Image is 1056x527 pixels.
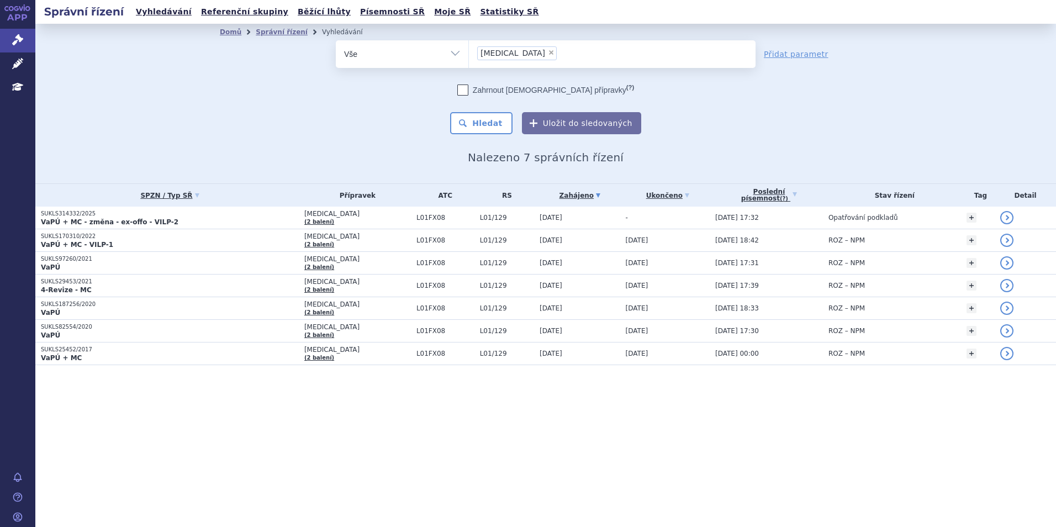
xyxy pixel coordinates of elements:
[357,4,428,19] a: Písemnosti SŘ
[304,323,411,331] span: [MEDICAL_DATA]
[41,309,60,317] strong: VaPÚ
[540,304,562,312] span: [DATE]
[220,28,241,36] a: Domů
[480,350,534,357] span: L01/129
[626,282,648,289] span: [DATE]
[715,184,823,207] a: Poslednípísemnost(?)
[548,49,555,56] span: ×
[41,331,60,339] strong: VaPÚ
[540,282,562,289] span: [DATE]
[823,184,961,207] th: Stav řízení
[41,210,299,218] p: SUKLS314332/2025
[41,263,60,271] strong: VaPÚ
[416,327,474,335] span: L01FX08
[1000,234,1013,247] a: detail
[41,346,299,354] p: SUKLS25452/2017
[294,4,354,19] a: Běžící lhůty
[715,259,759,267] span: [DATE] 17:31
[133,4,195,19] a: Vyhledávání
[41,241,113,249] strong: VaPÚ + MC - VILP-1
[304,219,334,225] a: (2 balení)
[416,350,474,357] span: L01FX08
[828,327,865,335] span: ROZ – NPM
[480,236,534,244] span: L01/129
[416,236,474,244] span: L01FX08
[256,28,308,36] a: Správní řízení
[828,236,865,244] span: ROZ – NPM
[480,327,534,335] span: L01/129
[41,188,299,203] a: SPZN / Typ SŘ
[304,346,411,354] span: [MEDICAL_DATA]
[540,236,562,244] span: [DATE]
[626,304,648,312] span: [DATE]
[540,214,562,222] span: [DATE]
[431,4,474,19] a: Moje SŘ
[477,4,542,19] a: Statistiky SŘ
[540,259,562,267] span: [DATE]
[540,327,562,335] span: [DATE]
[416,259,474,267] span: L01FX08
[322,24,377,40] li: Vyhledávání
[1000,211,1013,224] a: detail
[41,278,299,286] p: SUKLS29453/2021
[1000,279,1013,292] a: detail
[995,184,1056,207] th: Detail
[828,350,865,357] span: ROZ – NPM
[626,84,634,91] abbr: (?)
[715,282,759,289] span: [DATE] 17:39
[961,184,995,207] th: Tag
[35,4,133,19] h2: Správní řízení
[480,214,534,222] span: L01/129
[540,350,562,357] span: [DATE]
[304,255,411,263] span: [MEDICAL_DATA]
[481,49,545,57] span: [MEDICAL_DATA]
[41,286,92,294] strong: 4-Revize - MC
[457,85,634,96] label: Zahrnout [DEMOGRAPHIC_DATA] přípravky
[967,326,976,336] a: +
[967,213,976,223] a: +
[626,350,648,357] span: [DATE]
[41,301,299,308] p: SUKLS187256/2020
[411,184,474,207] th: ATC
[967,303,976,313] a: +
[41,354,82,362] strong: VaPÚ + MC
[715,236,759,244] span: [DATE] 18:42
[41,323,299,331] p: SUKLS82554/2020
[828,259,865,267] span: ROZ – NPM
[304,309,334,315] a: (2 balení)
[304,241,334,247] a: (2 balení)
[715,327,759,335] span: [DATE] 17:30
[764,49,828,60] a: Přidat parametr
[715,350,759,357] span: [DATE] 00:00
[967,281,976,291] a: +
[828,282,865,289] span: ROZ – NPM
[480,259,534,267] span: L01/129
[1000,347,1013,360] a: detail
[416,214,474,222] span: L01FX08
[304,287,334,293] a: (2 balení)
[304,264,334,270] a: (2 balení)
[304,278,411,286] span: [MEDICAL_DATA]
[626,259,648,267] span: [DATE]
[1000,302,1013,315] a: detail
[480,304,534,312] span: L01/129
[626,188,710,203] a: Ukončeno
[1000,324,1013,338] a: detail
[416,304,474,312] span: L01FX08
[198,4,292,19] a: Referenční skupiny
[1000,256,1013,270] a: detail
[41,255,299,263] p: SUKLS97260/2021
[828,214,898,222] span: Opatřování podkladů
[304,210,411,218] span: [MEDICAL_DATA]
[41,218,178,226] strong: VaPÚ + MC - změna - ex-offo - VILP-2
[967,235,976,245] a: +
[560,46,566,60] input: [MEDICAL_DATA]
[299,184,411,207] th: Přípravek
[468,151,624,164] span: Nalezeno 7 správních řízení
[304,233,411,240] span: [MEDICAL_DATA]
[715,304,759,312] span: [DATE] 18:33
[304,355,334,361] a: (2 balení)
[626,236,648,244] span: [DATE]
[474,184,534,207] th: RS
[480,282,534,289] span: L01/129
